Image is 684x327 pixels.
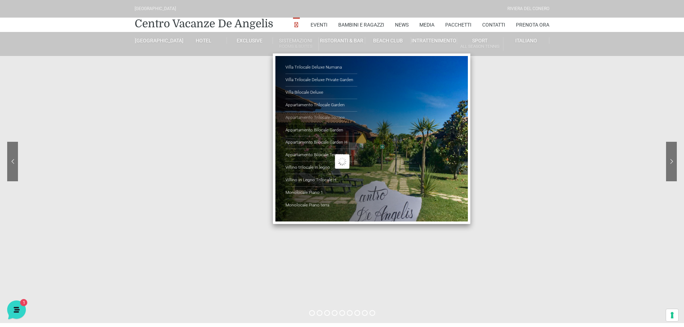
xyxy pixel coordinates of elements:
div: Riviera Del Conero [507,5,549,12]
a: Bambini e Ragazzi [338,18,384,32]
button: Home [6,230,50,247]
a: Italiano [503,37,549,44]
a: Eventi [311,18,327,32]
small: Rooms & Suites [273,43,318,50]
span: Trova una risposta [11,119,56,125]
a: Villino trilocale in legno [285,162,357,174]
a: Appartamento Trilocale Terrace [285,112,357,124]
iframe: Customerly Messenger Launcher [6,299,27,321]
a: News [395,18,409,32]
a: Exclusive [227,37,273,44]
img: light [11,70,26,84]
span: 1 [72,230,77,235]
a: Apri Centro Assistenza [76,119,132,125]
a: Pacchetti [445,18,471,32]
p: Aiuto [111,240,121,247]
a: Hotel [181,37,227,44]
a: [PERSON_NAME]Ciao! Benvenuto al [GEOGRAPHIC_DATA]! Come posso aiutarti!11 s fa1 [9,66,135,88]
a: Contatti [482,18,505,32]
a: Villa Bilocale Deluxe [285,87,357,99]
a: Villino in Legno Trilocale H [285,174,357,187]
span: Italiano [515,38,537,43]
a: Villa Trilocale Deluxe Numana [285,61,357,74]
a: Appartamento Bilocale Terrace [285,149,357,162]
a: SportAll Season Tennis [457,37,503,51]
a: [DEMOGRAPHIC_DATA] tutto [64,57,132,63]
p: 11 s fa [120,69,132,75]
p: Messaggi [62,240,82,247]
a: Appartamento Trilocale Garden [285,99,357,112]
a: Media [419,18,434,32]
p: Home [22,240,34,247]
button: Le tue preferenze relative al consenso per le tecnologie di tracciamento [666,309,678,321]
a: Monolocale Piano terra [285,199,357,211]
div: [GEOGRAPHIC_DATA] [135,5,176,12]
a: Villa Trilocale Deluxe Private Garden [285,74,357,87]
p: La nostra missione è rendere la tua esperienza straordinaria! [6,32,121,46]
button: Aiuto [94,230,138,247]
a: [GEOGRAPHIC_DATA] [135,37,181,44]
a: Intrattenimento [411,37,457,44]
button: Inizia una conversazione [11,90,132,105]
a: Ristoranti & Bar [319,37,365,44]
a: Centro Vacanze De Angelis [135,17,273,31]
span: Le tue conversazioni [11,57,61,63]
a: Appartamento Bilocale Garden [285,124,357,137]
span: [PERSON_NAME] [30,69,116,76]
span: 1 [125,78,132,85]
a: Beach Club [365,37,411,44]
input: Cerca un articolo... [16,135,117,142]
a: Appartamento Bilocale Garden H [285,136,357,149]
a: SistemazioniRooms & Suites [273,37,319,51]
a: Monolocale Piano 1 [285,187,357,199]
a: Prenota Ora [516,18,549,32]
button: 1Messaggi [50,230,94,247]
h2: Ciao da De Angelis Resort 👋 [6,6,121,29]
span: Inizia una conversazione [47,95,106,101]
small: All Season Tennis [457,43,503,50]
p: Ciao! Benvenuto al [GEOGRAPHIC_DATA]! Come posso aiutarti! [30,78,116,85]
